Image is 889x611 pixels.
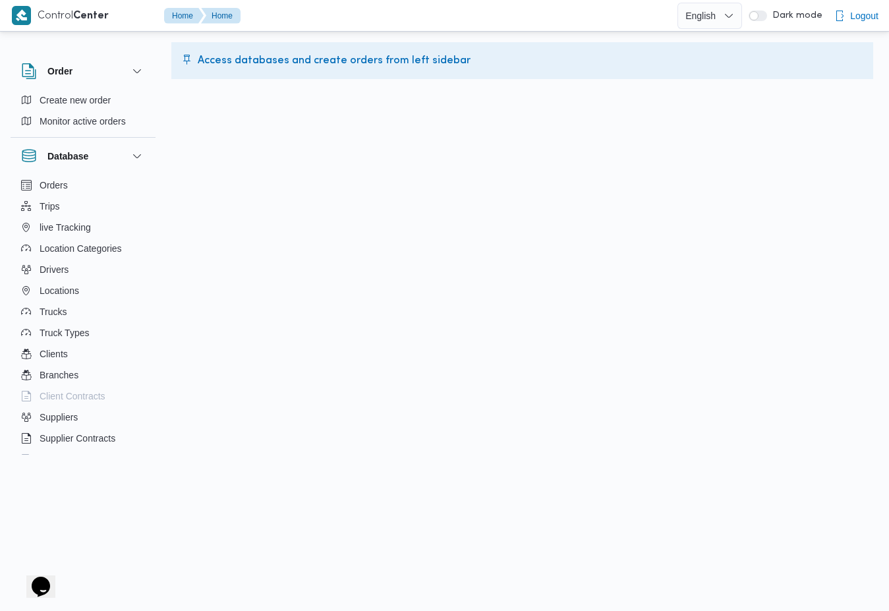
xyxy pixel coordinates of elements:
[40,262,69,277] span: Drivers
[40,177,68,193] span: Orders
[16,301,150,322] button: Trucks
[16,364,150,386] button: Branches
[16,175,150,196] button: Orders
[40,430,115,446] span: Supplier Contracts
[850,8,878,24] span: Logout
[16,449,150,470] button: Devices
[11,175,156,460] div: Database
[21,148,145,164] button: Database
[12,6,31,25] img: X8yXhbKr1z7QwAAAABJRU5ErkJggg==
[16,386,150,407] button: Client Contracts
[16,407,150,428] button: Suppliers
[47,63,72,79] h3: Order
[40,304,67,320] span: Trucks
[198,53,471,69] span: Access databases and create orders from left sidebar
[164,8,204,24] button: Home
[16,217,150,238] button: live Tracking
[73,11,109,21] b: Center
[16,259,150,280] button: Drivers
[201,8,241,24] button: Home
[47,148,88,164] h3: Database
[16,196,150,217] button: Trips
[40,325,89,341] span: Truck Types
[40,388,105,404] span: Client Contracts
[40,346,68,362] span: Clients
[40,451,72,467] span: Devices
[16,111,150,132] button: Monitor active orders
[11,90,156,137] div: Order
[16,343,150,364] button: Clients
[40,219,91,235] span: live Tracking
[40,92,111,108] span: Create new order
[40,283,79,299] span: Locations
[40,198,60,214] span: Trips
[16,322,150,343] button: Truck Types
[16,428,150,449] button: Supplier Contracts
[21,63,145,79] button: Order
[40,241,122,256] span: Location Categories
[16,238,150,259] button: Location Categories
[829,3,884,29] button: Logout
[16,280,150,301] button: Locations
[767,11,822,21] span: Dark mode
[40,367,78,383] span: Branches
[40,113,126,129] span: Monitor active orders
[40,409,78,425] span: Suppliers
[16,90,150,111] button: Create new order
[13,558,55,598] iframe: chat widget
